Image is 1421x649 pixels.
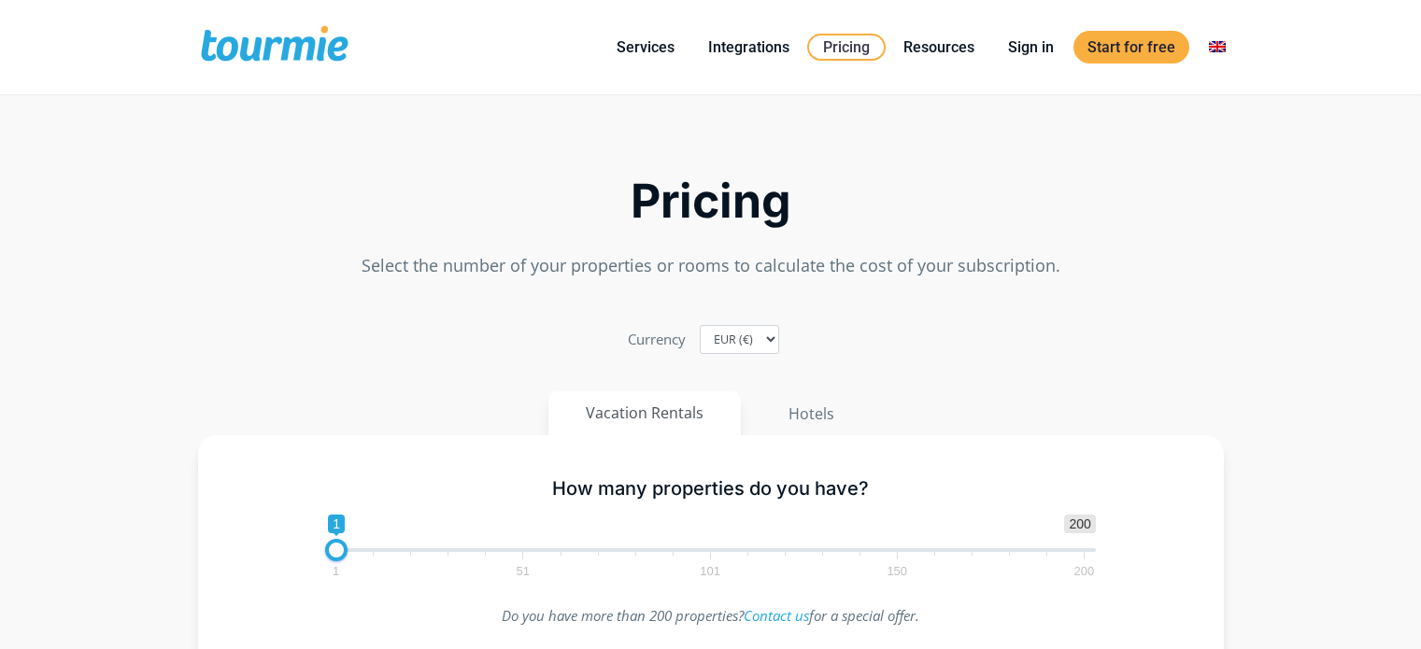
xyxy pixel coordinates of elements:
span: 51 [514,567,533,575]
span: 200 [1072,567,1098,575]
span: 200 [1064,515,1095,533]
a: Pricing [807,34,886,61]
a: Services [603,35,689,59]
span: 1 [328,515,345,533]
a: Switch to [1195,35,1240,59]
span: 1 [330,567,342,575]
span: 150 [884,567,910,575]
label: Currency [628,327,686,352]
a: Integrations [694,35,803,59]
a: Start for free [1073,31,1189,63]
p: Do you have more than 200 properties? for a special offer. [325,603,1096,628]
h2: Pricing [198,179,1224,223]
a: Contact us [744,606,809,625]
span: 101 [697,567,723,575]
button: Hotels [750,391,873,436]
button: Vacation Rentals [548,391,741,435]
a: Resources [889,35,988,59]
p: Select the number of your properties or rooms to calculate the cost of your subscription. [198,253,1224,278]
a: Sign in [994,35,1068,59]
h5: How many properties do you have? [325,477,1096,501]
